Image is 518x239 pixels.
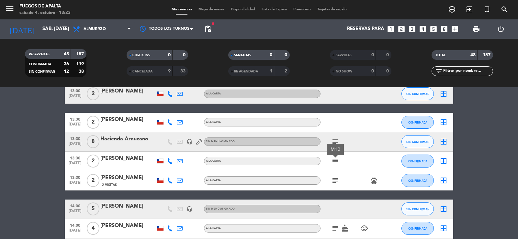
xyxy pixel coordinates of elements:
[360,224,368,232] i: child_care
[67,94,83,101] span: [DATE]
[401,155,434,168] button: CONFIRMADA
[67,173,83,181] span: 13:30
[87,174,99,187] span: 2
[64,62,69,66] strong: 36
[186,139,192,145] i: headset_mic
[440,90,447,98] i: border_all
[435,67,443,75] i: filter_list
[341,224,349,232] i: cake
[67,221,83,229] span: 14:00
[87,135,99,148] span: 8
[401,202,434,215] button: SIN CONFIRMAR
[87,222,99,235] span: 4
[5,4,15,16] button: menu
[370,177,378,184] i: pets
[270,53,272,57] strong: 0
[76,52,85,56] strong: 157
[100,202,155,211] div: [PERSON_NAME]
[440,118,447,126] i: border_all
[371,53,374,57] strong: 0
[408,121,427,124] span: CONFIRMADA
[258,8,290,11] span: Lista de Espera
[87,87,99,100] span: 2
[440,205,447,213] i: border_all
[64,52,69,56] strong: 48
[204,25,212,33] span: pending_actions
[406,92,429,96] span: SIN CONFIRMAR
[331,146,341,153] div: M10
[84,27,106,31] span: Almuerzo
[195,8,228,11] span: Mapa de mesas
[67,135,83,142] span: 13:30
[401,222,434,235] button: CONFIRMADA
[234,70,258,73] span: RE AGENDADA
[29,63,51,66] span: CONFIRMADA
[489,19,513,39] div: LOG OUT
[64,69,69,74] strong: 12
[79,69,85,74] strong: 38
[168,8,195,11] span: Mis reservas
[371,69,374,73] strong: 0
[497,25,505,33] i: power_settings_new
[183,53,187,57] strong: 0
[397,25,406,33] i: looks_two
[386,53,390,57] strong: 0
[29,53,50,56] span: RESERVADAS
[314,8,350,11] span: Tarjetas de regalo
[206,160,221,162] span: A LA CARTA
[331,157,339,165] i: subject
[466,5,473,13] i: exit_to_app
[186,206,192,212] i: headset_mic
[483,5,491,13] i: turned_in_not
[270,69,272,73] strong: 1
[386,69,390,73] strong: 0
[401,87,434,100] button: SIN CONFIRMAR
[285,53,288,57] strong: 0
[401,135,434,148] button: SIN CONFIRMAR
[483,53,492,57] strong: 157
[168,53,171,57] strong: 0
[331,138,339,146] i: subject
[406,207,429,211] span: SIN CONFIRMAR
[440,138,447,146] i: border_all
[408,159,427,163] span: CONFIRMADA
[67,122,83,130] span: [DATE]
[60,25,68,33] i: arrow_drop_down
[290,8,314,11] span: Pre-acceso
[448,5,456,13] i: add_circle_outline
[87,202,99,215] span: 5
[67,115,83,123] span: 13:30
[347,26,384,32] span: Reservas para
[408,227,427,230] span: CONFIRMADA
[234,54,251,57] span: SENTADAS
[501,5,508,13] i: search
[180,69,187,73] strong: 33
[102,182,117,188] span: 2 Visitas
[336,70,352,73] span: NO SHOW
[206,227,221,230] span: A LA CARTA
[419,25,427,33] i: looks_4
[331,177,339,184] i: subject
[451,25,459,33] i: add_box
[440,157,447,165] i: border_all
[100,87,155,95] div: [PERSON_NAME]
[100,154,155,163] div: [PERSON_NAME]
[336,54,352,57] span: SERVIDAS
[19,3,71,10] div: Fuegos de Apalta
[5,22,39,36] i: [DATE]
[67,180,83,188] span: [DATE]
[440,224,447,232] i: border_all
[206,140,235,143] span: Sin menú asignado
[87,116,99,129] span: 2
[440,177,447,184] i: border_all
[440,25,448,33] i: looks_6
[100,135,155,143] div: Hacienda Araucano
[67,154,83,161] span: 13:30
[387,25,395,33] i: looks_one
[100,115,155,124] div: [PERSON_NAME]
[401,174,434,187] button: CONFIRMADA
[472,25,480,33] span: print
[5,4,15,14] i: menu
[443,68,493,75] input: Filtrar por nombre...
[19,10,71,16] div: sábado 4. octubre - 13:23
